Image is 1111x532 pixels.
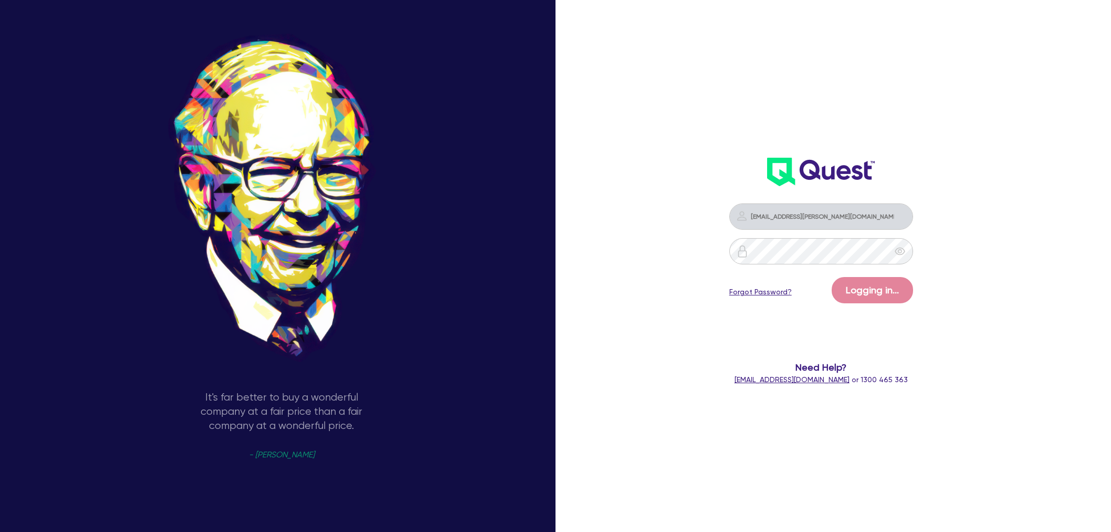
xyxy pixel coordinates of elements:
[729,203,913,230] input: Email address
[736,245,749,258] img: icon-password
[670,360,972,374] span: Need Help?
[735,375,908,384] span: or 1300 465 363
[832,277,913,303] button: Logging in...
[735,375,850,384] a: [EMAIL_ADDRESS][DOMAIN_NAME]
[729,287,792,298] a: Forgot Password?
[736,210,748,222] img: icon-password
[249,451,315,459] span: - [PERSON_NAME]
[767,158,875,186] img: wH2k97JdezQIQAAAABJRU5ErkJggg==
[895,246,905,257] span: eye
